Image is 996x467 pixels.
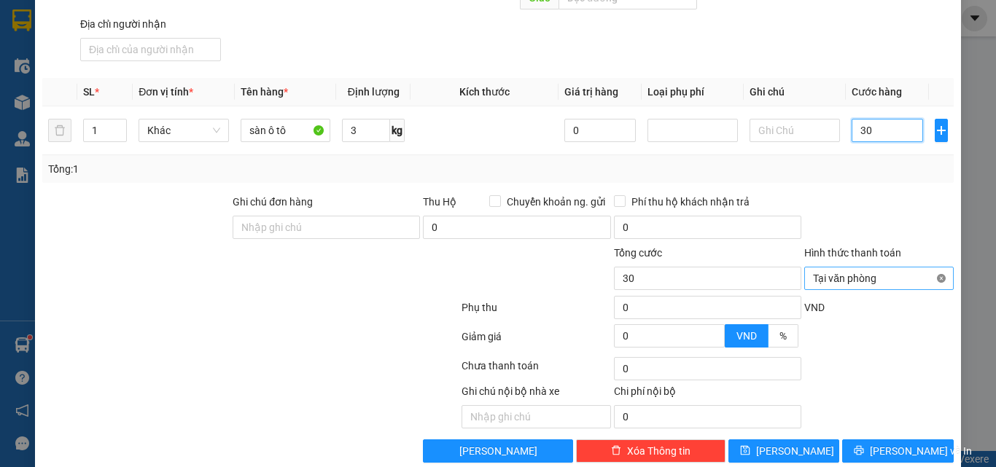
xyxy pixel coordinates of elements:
div: Ghi chú nội bộ nhà xe [462,383,611,405]
span: SL [83,86,95,98]
span: Định lượng [348,86,400,98]
input: 0 [564,119,636,142]
input: VD: Bàn, Ghế [241,119,331,142]
button: printer[PERSON_NAME] và In [842,439,954,463]
div: Chi phí nội bộ [614,383,801,405]
span: save [740,445,750,457]
span: Kích thước [459,86,510,98]
span: Đơn vị tính [139,86,193,98]
span: Phí thu hộ khách nhận trả [626,194,755,210]
span: % [779,330,787,342]
span: VND [804,302,825,313]
span: kg [390,119,405,142]
div: Tổng: 1 [48,161,386,177]
div: Phụ thu [460,299,612,325]
span: Chuyển khoản ng. gửi [501,194,611,210]
button: [PERSON_NAME] [423,439,572,463]
div: Giảm giá [460,329,612,354]
span: Tại văn phòng [813,267,945,289]
span: delete [611,445,621,457]
span: plus [935,125,947,136]
span: VND [736,330,757,342]
label: Ghi chú đơn hàng [233,196,313,208]
span: Tổng cước [614,247,662,259]
button: plus [935,119,948,142]
span: close-circle [937,274,946,283]
div: Địa chỉ người nhận [80,16,221,32]
span: printer [854,445,864,457]
button: delete [48,119,71,142]
label: Hình thức thanh toán [804,247,901,259]
input: Ghi Chú [750,119,840,142]
button: deleteXóa Thông tin [576,439,725,463]
input: Nhập ghi chú [462,405,611,428]
span: Cước hàng [852,86,902,98]
input: Địa chỉ của người nhận [80,38,221,61]
span: [PERSON_NAME] [756,443,834,459]
span: Tên hàng [241,86,288,98]
span: Xóa Thông tin [627,443,690,459]
div: Chưa thanh toán [460,358,612,383]
span: [PERSON_NAME] và In [870,443,972,459]
span: Khác [147,119,220,141]
th: Ghi chú [744,78,846,106]
span: [PERSON_NAME] [459,443,537,459]
span: Giá trị hàng [564,86,618,98]
button: save[PERSON_NAME] [728,439,840,463]
th: Loại phụ phí [642,78,744,106]
span: Thu Hộ [423,196,456,208]
input: Ghi chú đơn hàng [233,216,420,239]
